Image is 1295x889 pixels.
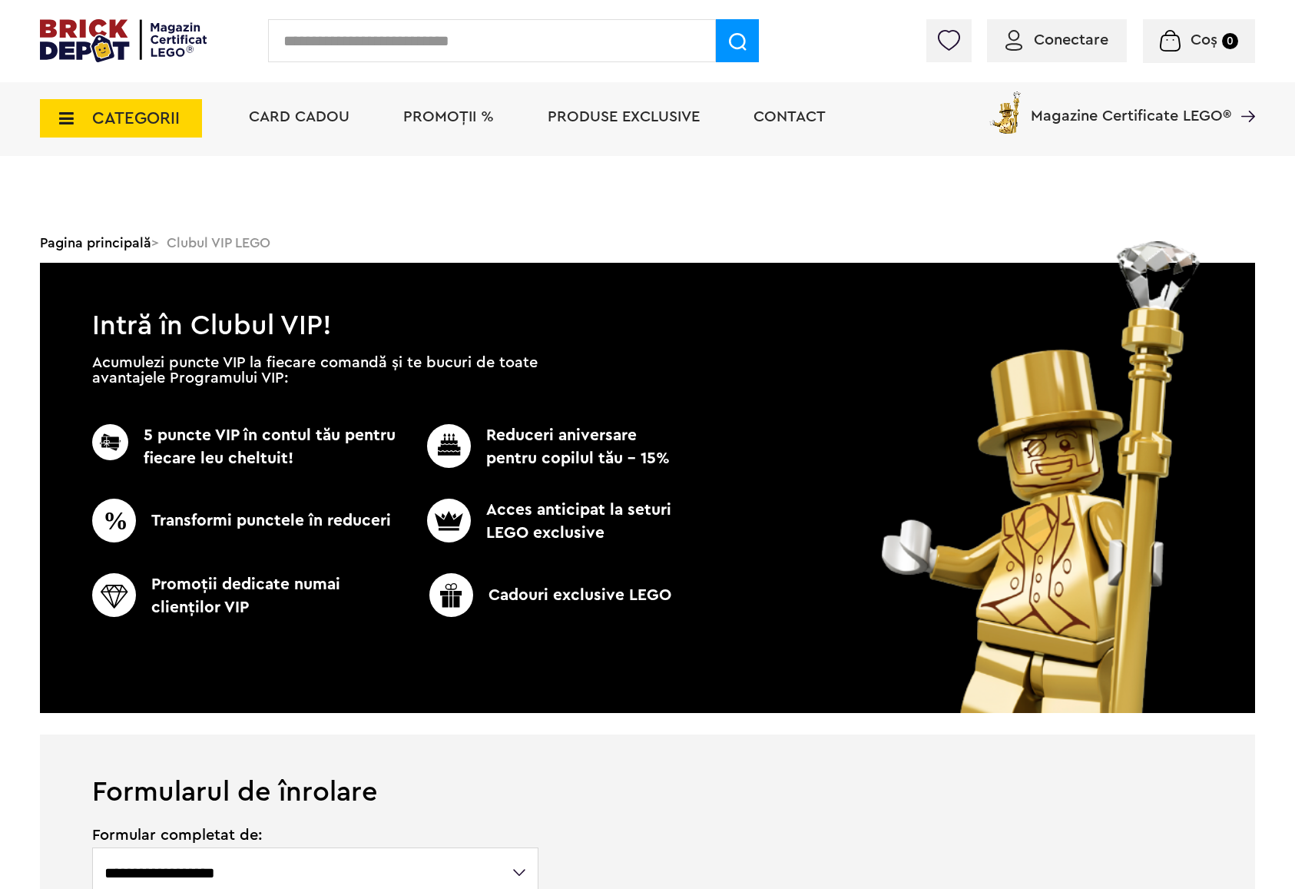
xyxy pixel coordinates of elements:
[1191,32,1217,48] span: Coș
[92,110,180,127] span: CATEGORII
[1031,88,1231,124] span: Magazine Certificate LEGO®
[403,109,494,124] a: PROMOȚII %
[92,828,540,843] span: Formular completat de:
[396,573,705,617] p: Cadouri exclusive LEGO
[402,499,677,545] p: Acces anticipat la seturi LEGO exclusive
[548,109,700,124] a: Produse exclusive
[92,424,402,470] p: 5 puncte VIP în contul tău pentru fiecare leu cheltuit!
[429,573,473,617] img: CC_BD_Green_chek_mark
[860,241,1224,713] img: vip_page_image
[427,499,471,542] img: CC_BD_Green_chek_mark
[402,424,677,470] p: Reduceri aniversare pentru copilul tău - 15%
[753,109,826,124] a: Contact
[249,109,349,124] a: Card Cadou
[92,355,538,386] p: Acumulezi puncte VIP la fiecare comandă și te bucuri de toate avantajele Programului VIP:
[40,223,1255,263] div: > Clubul VIP LEGO
[92,573,136,617] img: CC_BD_Green_chek_mark
[427,424,471,468] img: CC_BD_Green_chek_mark
[92,499,402,542] p: Transformi punctele în reduceri
[40,236,151,250] a: Pagina principală
[92,573,402,619] p: Promoţii dedicate numai clienţilor VIP
[40,263,1255,333] h1: Intră în Clubul VIP!
[1231,88,1255,104] a: Magazine Certificate LEGO®
[1034,32,1108,48] span: Conectare
[40,735,1255,806] h1: Formularul de înrolare
[1005,32,1108,48] a: Conectare
[92,424,128,460] img: CC_BD_Green_chek_mark
[92,499,136,542] img: CC_BD_Green_chek_mark
[1222,33,1238,49] small: 0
